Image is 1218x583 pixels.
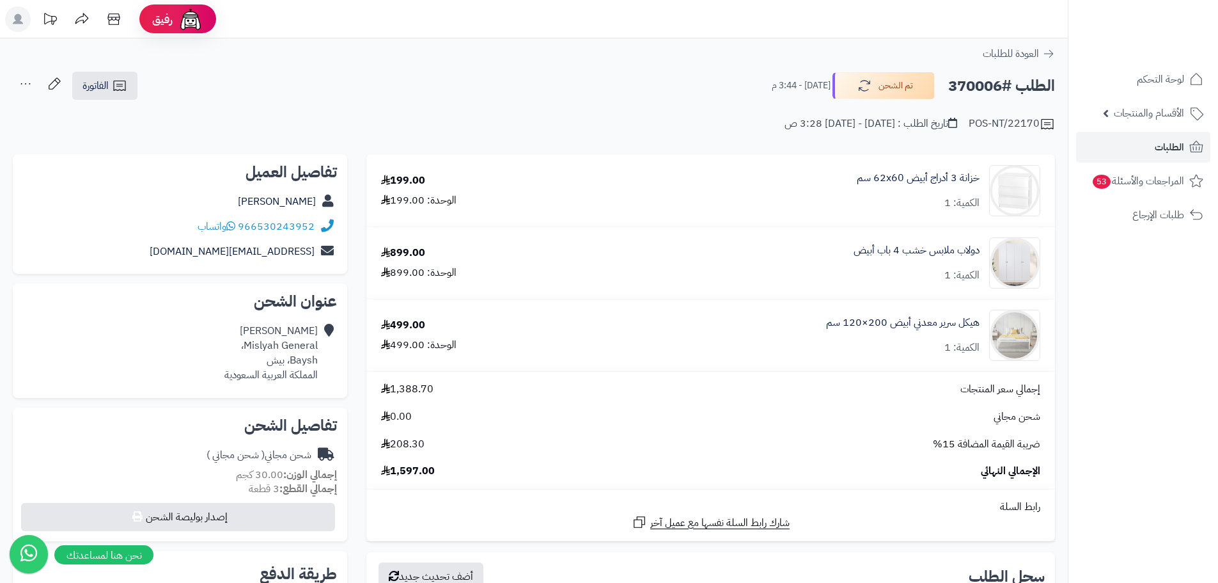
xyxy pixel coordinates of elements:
[381,246,425,260] div: 899.00
[1076,132,1210,163] a: الطلبات
[948,73,1055,99] h2: الطلب #370006
[1114,104,1184,122] span: الأقسام والمنتجات
[260,566,337,582] h2: طريقة الدفع
[23,164,337,180] h2: تفاصيل العميل
[785,116,957,131] div: تاريخ الطلب : [DATE] - [DATE] 3:28 ص
[826,315,980,330] a: هيكل سرير معدني أبيض 200×120 سم
[969,116,1055,132] div: POS-NT/22170
[933,437,1040,452] span: ضريبة القيمة المضافة 15%
[82,78,109,93] span: الفاتورة
[381,193,457,208] div: الوحدة: 199.00
[944,340,980,355] div: الكمية: 1
[72,72,137,100] a: الفاتورة
[1076,200,1210,230] a: طلبات الإرجاع
[960,382,1040,397] span: إجمالي سعر المنتجات
[381,410,412,424] span: 0.00
[650,516,790,531] span: شارك رابط السلة نفسها مع عميل آخر
[1092,174,1111,189] span: 53
[381,464,435,479] span: 1,597.00
[983,46,1055,61] a: العودة للطلبات
[178,6,203,32] img: ai-face.png
[279,481,337,497] strong: إجمالي القطع:
[854,243,980,258] a: دولاب ملابس خشب 4 باب أبيض
[152,12,173,27] span: رفيق
[983,46,1039,61] span: العودة للطلبات
[381,318,425,333] div: 499.00
[381,173,425,188] div: 199.00
[1091,172,1184,190] span: المراجعات والأسئلة
[249,481,337,497] small: 3 قطعة
[34,6,66,35] a: تحديثات المنصة
[1137,70,1184,88] span: لوحة التحكم
[198,219,235,234] a: واتساب
[23,294,337,309] h2: عنوان الشحن
[944,196,980,211] div: الكمية: 1
[990,165,1040,216] img: 1728889454-%D9%8A%D8%B3%D8%B4%D9%8A-90x90.jpg
[832,72,935,99] button: تم الشحن
[224,324,318,382] div: [PERSON_NAME] Mislyah General، Baysh، بيش المملكة العربية السعودية
[1076,64,1210,95] a: لوحة التحكم
[150,244,315,259] a: [EMAIL_ADDRESS][DOMAIN_NAME]
[21,503,335,531] button: إصدار بوليصة الشحن
[238,194,316,209] a: [PERSON_NAME]
[236,467,337,483] small: 30.00 كجم
[371,500,1050,515] div: رابط السلة
[381,437,425,452] span: 208.30
[381,382,433,397] span: 1,388.70
[23,418,337,433] h2: تفاصيل الشحن
[944,268,980,283] div: الكمية: 1
[857,171,980,186] a: خزانة 3 أدراج أبيض ‎62x60 سم‏
[238,219,315,234] a: 966530243952
[1132,206,1184,224] span: طلبات الإرجاع
[381,266,457,280] div: الوحدة: 899.00
[990,237,1040,289] img: 1751790847-1-90x90.jpg
[981,464,1040,479] span: الإجمالي النهائي
[1155,138,1184,156] span: الطلبات
[1131,10,1206,36] img: logo-2.png
[772,79,831,92] small: [DATE] - 3:44 م
[994,410,1040,424] span: شحن مجاني
[632,515,790,531] a: شارك رابط السلة نفسها مع عميل آخر
[990,310,1040,361] img: 1754547850-010101020004-90x90.jpg
[283,467,337,483] strong: إجمالي الوزن:
[207,448,311,463] div: شحن مجاني
[207,447,265,463] span: ( شحن مجاني )
[1076,166,1210,196] a: المراجعات والأسئلة53
[381,338,457,353] div: الوحدة: 499.00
